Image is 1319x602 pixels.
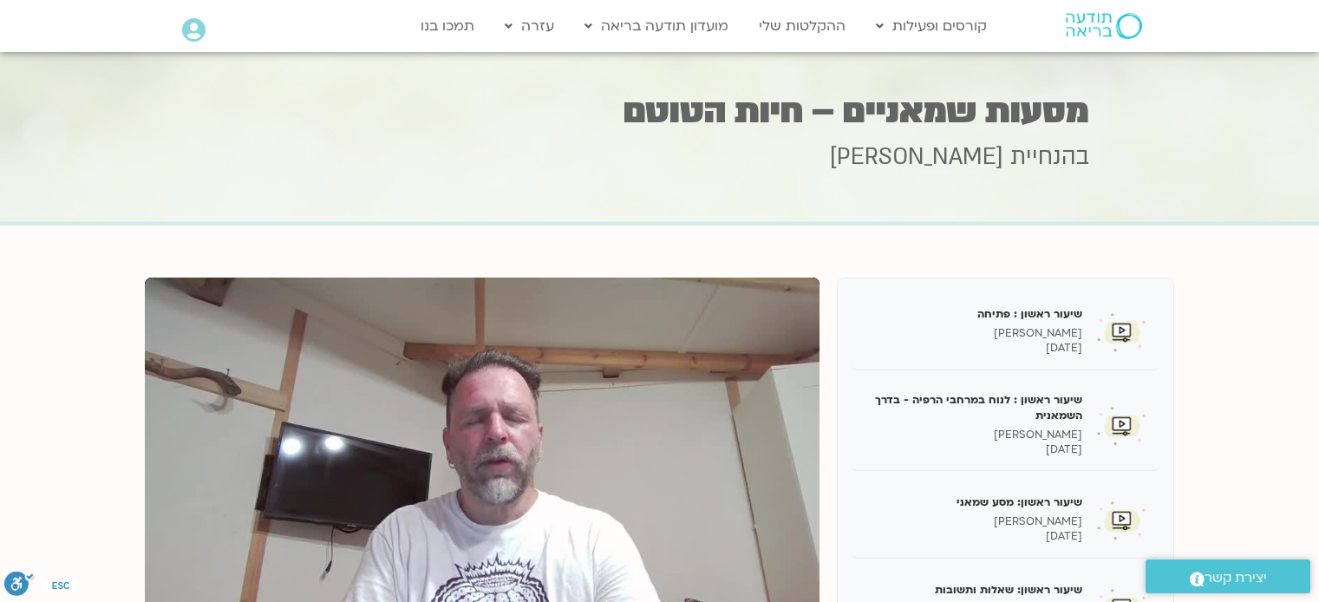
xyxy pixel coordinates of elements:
[864,494,1082,510] h5: שיעור ראשון: מסע שמאני
[231,95,1089,128] h1: מסעות שמאניים – חיות הטוטם
[576,10,737,43] a: מועדון תודעה בריאה
[864,442,1082,457] p: [DATE]
[864,341,1082,356] p: [DATE]
[864,392,1082,423] h5: שיעור ראשון : לנוח במרחבי הרפיה - בדרך השמאנית
[1146,559,1310,593] a: יצירת קשר
[864,582,1082,598] h5: שיעור ראשון: שאלות ותשובות
[867,10,996,43] a: קורסים ופעילות
[1205,566,1267,590] span: יצירת קשר
[864,514,1082,529] p: [PERSON_NAME]
[1095,398,1147,450] img: שיעור ראשון : לנוח במרחבי הרפיה - בדרך השמאנית
[864,428,1082,442] p: [PERSON_NAME]
[496,10,563,43] a: עזרה
[750,10,854,43] a: ההקלטות שלי
[1095,493,1147,545] img: שיעור ראשון: מסע שמאני
[864,326,1082,341] p: [PERSON_NAME]
[864,529,1082,544] p: [DATE]
[1066,13,1142,39] img: תודעה בריאה
[1095,304,1147,357] img: שיעור ראשון : פתיחה
[864,306,1082,322] h5: שיעור ראשון : פתיחה
[1010,141,1089,173] span: בהנחיית
[412,10,483,43] a: תמכו בנו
